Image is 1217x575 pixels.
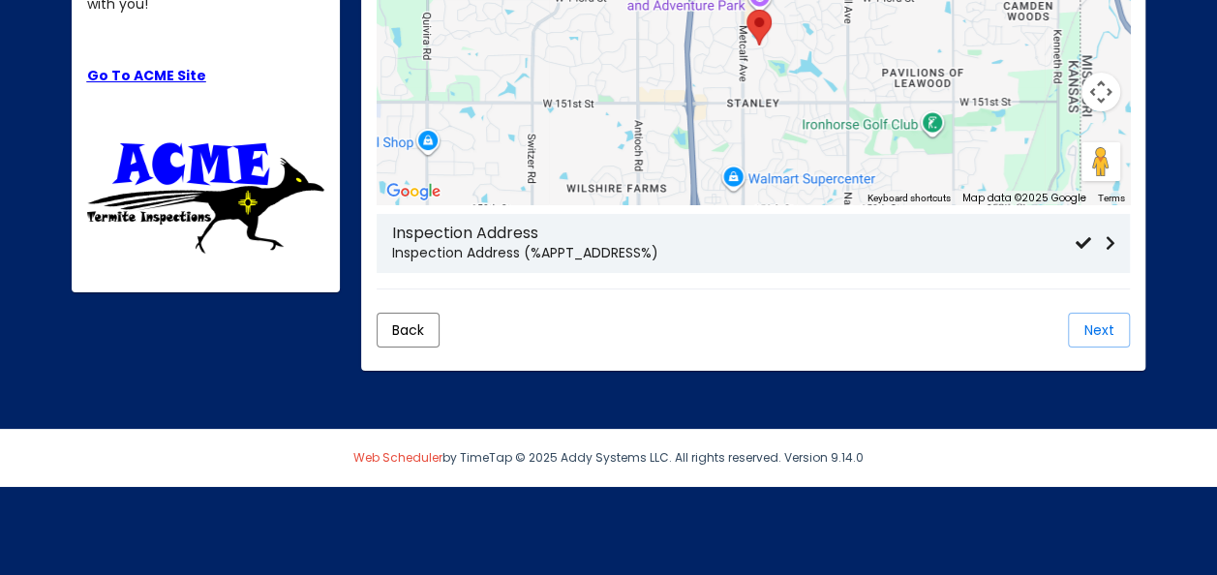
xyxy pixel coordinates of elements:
a: Terms [1097,193,1124,203]
img: ttu_4460907765809774511.png [87,137,325,254]
button: Keyboard shortcuts [867,192,950,205]
a: Go To ACME Site [87,66,206,85]
button: Drag Pegman onto the map to open Street View [1081,142,1120,181]
button: Next [1068,313,1130,348]
div: by TimeTap © 2025 Addy Systems LLC. All rights reserved. Version 9.14.0 [57,429,1161,487]
button: Map camera controls [1081,73,1120,111]
span: Next [1084,320,1114,340]
span: Map data ©2025 Google [961,191,1085,205]
a: Web Scheduler [353,449,442,466]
